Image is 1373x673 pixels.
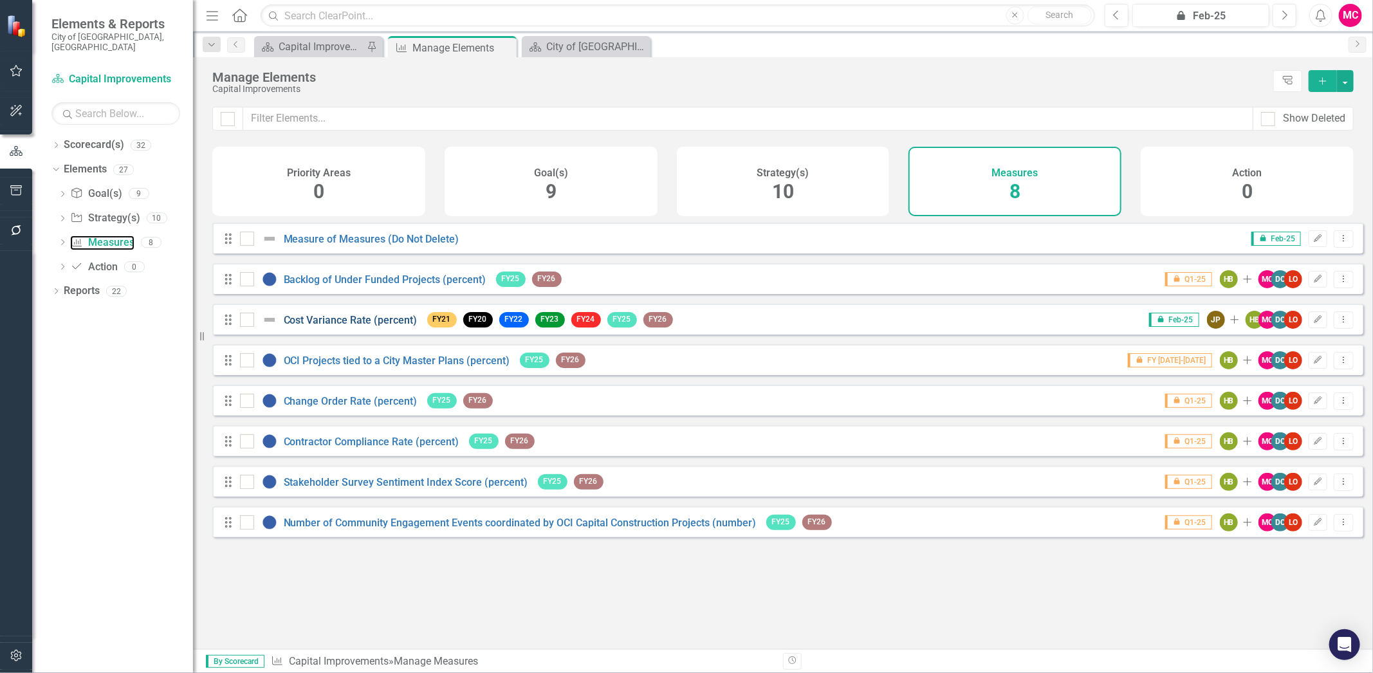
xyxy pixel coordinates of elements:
div: Manage Elements [212,70,1267,84]
span: FY25 [520,353,549,367]
span: FY25 [469,434,499,448]
span: Q1-25 [1165,515,1212,530]
div: 8 [141,237,161,248]
a: Goal(s) [70,187,122,201]
a: OCI Projects tied to a City Master Plans (percent) [284,355,510,367]
span: FY22 [499,312,529,327]
div: DC [1271,473,1289,491]
img: No Information [262,434,277,449]
div: Feb-25 [1137,8,1265,24]
a: Contractor Compliance Rate (percent) [284,436,459,448]
span: FY25 [538,474,567,489]
div: LO [1284,351,1302,369]
small: City of [GEOGRAPHIC_DATA], [GEOGRAPHIC_DATA] [51,32,180,53]
div: LO [1284,473,1302,491]
a: Cost Variance Rate (percent) [284,314,418,326]
div: 9 [129,189,149,199]
h4: Priority Areas [287,167,351,179]
div: 32 [131,140,151,151]
div: 0 [124,261,145,272]
span: FY24 [571,312,601,327]
div: MC [1258,270,1276,288]
div: City of [GEOGRAPHIC_DATA] [546,39,647,55]
div: HB [1220,513,1238,531]
div: 22 [106,286,127,297]
div: HB [1220,351,1238,369]
span: FY26 [463,393,493,408]
img: No Information [262,393,277,409]
span: 0 [1242,180,1253,203]
div: MC [1258,351,1276,369]
a: Strategy(s) [70,211,140,226]
button: Search [1027,6,1092,24]
div: DC [1271,311,1289,329]
div: DC [1271,351,1289,369]
div: DC [1271,270,1289,288]
span: By Scorecard [206,655,264,668]
span: FY21 [427,312,457,327]
h4: Action [1233,167,1262,179]
div: MC [1258,311,1276,329]
a: Scorecard(s) [64,138,124,152]
a: Capital Improvements [51,72,180,87]
a: Elements [64,162,107,177]
div: » Manage Measures [271,654,773,669]
h4: Goal(s) [534,167,568,179]
span: FY25 [607,312,637,327]
a: Change Order Rate (percent) [284,395,418,407]
img: No Information [262,272,277,287]
span: Q1-25 [1165,434,1212,448]
div: HB [1220,432,1238,450]
span: 8 [1009,180,1020,203]
a: Reports [64,284,100,299]
img: No Information [262,515,277,530]
a: Number of Community Engagement Events coordinated by OCI Capital Construction Projects (number) [284,517,757,529]
span: FY26 [802,515,832,530]
a: Action [70,260,117,275]
div: Capital Improvements [212,84,1267,94]
div: MC [1258,473,1276,491]
input: Search ClearPoint... [261,5,1095,27]
button: MC [1339,4,1362,27]
div: HB [1220,270,1238,288]
span: FY23 [535,312,565,327]
div: MC [1258,392,1276,410]
a: Measures [70,235,134,250]
span: Q1-25 [1165,394,1212,408]
div: MC [1258,513,1276,531]
div: HB [1220,392,1238,410]
span: FY26 [574,474,604,489]
div: MC [1258,432,1276,450]
div: Show Deleted [1283,111,1345,126]
a: City of [GEOGRAPHIC_DATA] [525,39,647,55]
div: JP [1207,311,1225,329]
span: FY [DATE]-[DATE] [1128,353,1212,367]
input: Search Below... [51,102,180,125]
div: HB [1220,473,1238,491]
span: FY20 [463,312,493,327]
span: 9 [546,180,557,203]
div: LO [1284,392,1302,410]
div: LO [1284,513,1302,531]
span: FY26 [556,353,585,367]
img: ClearPoint Strategy [6,14,29,37]
div: HB [1246,311,1264,329]
div: 10 [147,213,167,224]
span: FY25 [496,272,526,286]
span: Q1-25 [1165,475,1212,489]
div: DC [1271,513,1289,531]
a: Stakeholder Survey Sentiment Index Score (percent) [284,476,528,488]
a: Backlog of Under Funded Projects (percent) [284,273,486,286]
span: Q1-25 [1165,272,1212,286]
div: LO [1284,270,1302,288]
a: Capital Improvements [289,655,389,667]
img: No Information [262,353,277,368]
div: Manage Elements [412,40,513,56]
div: Open Intercom Messenger [1329,629,1360,660]
span: 0 [313,180,324,203]
h4: Strategy(s) [757,167,809,179]
div: LO [1284,311,1302,329]
button: Feb-25 [1132,4,1269,27]
div: 27 [113,164,134,175]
